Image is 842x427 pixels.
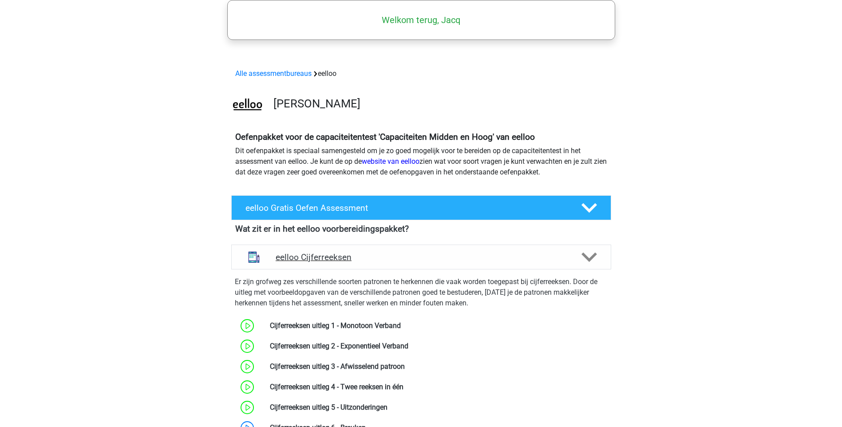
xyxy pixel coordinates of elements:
div: Cijferreeksen uitleg 1 - Monotoon Verband [263,320,611,331]
div: Cijferreeksen uitleg 2 - Exponentieel Verband [263,341,611,352]
a: eelloo Gratis Oefen Assessment [228,195,615,220]
p: Dit oefenpakket is speciaal samengesteld om je zo goed mogelijk voor te bereiden op de capaciteit... [235,146,607,178]
a: website van eelloo [362,157,419,166]
div: Cijferreeksen uitleg 5 - Uitzonderingen [263,402,611,413]
h3: [PERSON_NAME] [273,97,604,111]
div: Cijferreeksen uitleg 3 - Afwisselend patroon [263,361,611,372]
div: eelloo [232,68,611,79]
h5: Welkom terug, Jacq [232,15,611,25]
p: Er zijn grofweg zes verschillende soorten patronen te herkennen die vaak worden toegepast bij cij... [235,277,608,308]
h4: Wat zit er in het eelloo voorbereidingspakket? [235,224,607,234]
img: eelloo.png [232,90,263,121]
a: cijferreeksen eelloo Cijferreeksen [228,245,615,269]
a: Alle assessmentbureaus [235,69,312,78]
h4: eelloo Cijferreeksen [276,252,566,262]
div: Cijferreeksen uitleg 4 - Twee reeksen in één [263,382,611,392]
h4: eelloo Gratis Oefen Assessment [245,203,567,213]
img: cijferreeksen [242,245,265,269]
b: Oefenpakket voor de capaciteitentest 'Capaciteiten Midden en Hoog' van eelloo [235,132,535,142]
